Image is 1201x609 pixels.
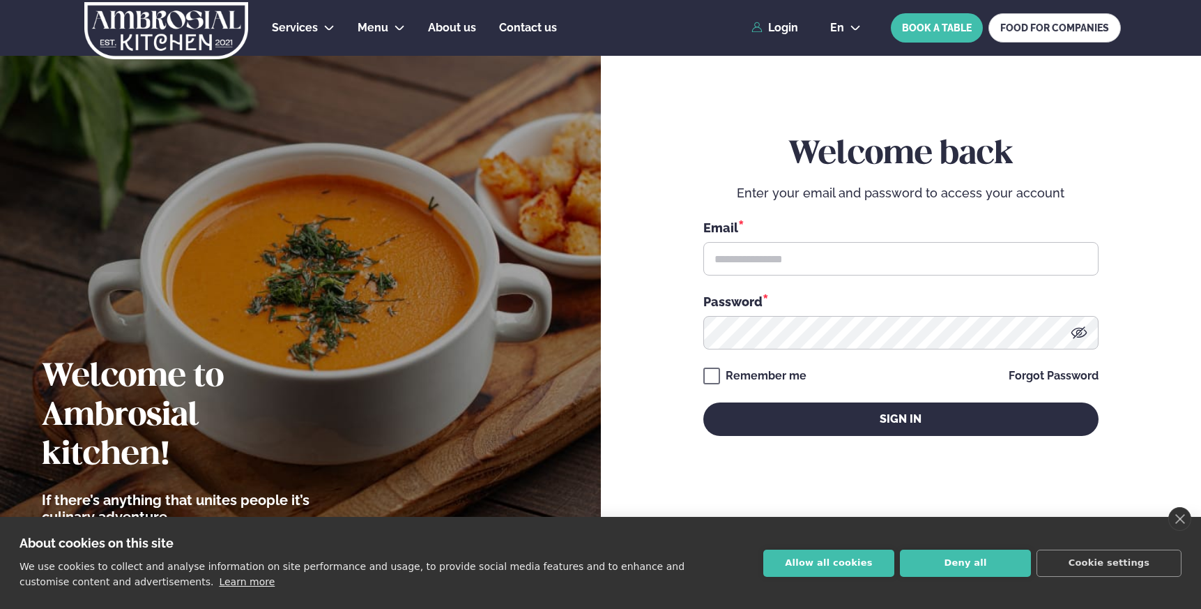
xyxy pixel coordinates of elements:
button: Cookie settings [1036,550,1181,577]
span: Services [272,21,318,34]
a: Contact us [499,20,557,36]
button: BOOK A TABLE [891,13,983,43]
strong: About cookies on this site [20,536,174,550]
a: Login [751,22,798,34]
p: If there’s anything that unites people it’s culinary adventure. [42,492,331,525]
a: Services [272,20,318,36]
a: Learn more [219,576,275,587]
button: Allow all cookies [763,550,894,577]
div: Email [703,218,1099,236]
h2: Welcome to Ambrosial kitchen! [42,358,331,475]
button: Sign in [703,403,1099,436]
h2: Welcome back [703,135,1099,174]
a: Forgot Password [1009,370,1099,382]
button: Deny all [900,550,1031,577]
a: Menu [358,20,388,36]
span: en [830,22,844,33]
button: en [819,22,872,33]
a: About us [428,20,476,36]
span: Contact us [499,21,557,34]
img: logo [83,2,250,59]
a: FOOD FOR COMPANIES [988,13,1121,43]
span: About us [428,21,476,34]
p: We use cookies to collect and analyse information on site performance and usage, to provide socia... [20,561,684,587]
div: Password [703,292,1099,310]
p: Enter your email and password to access your account [703,185,1099,202]
span: Menu [358,21,388,34]
a: close [1168,507,1191,531]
